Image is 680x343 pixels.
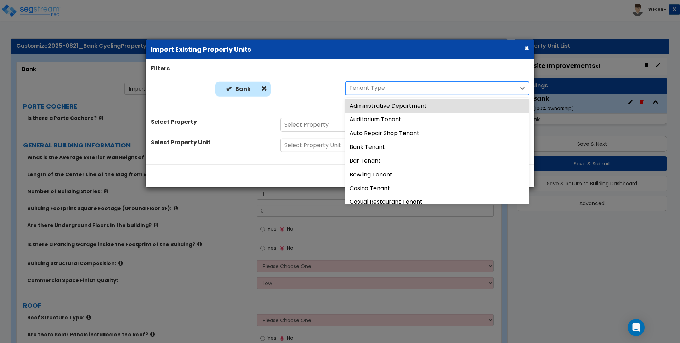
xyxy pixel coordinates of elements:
div: Administrative Department [345,99,529,113]
button: × [525,44,529,52]
div: Bowling Tenant [345,168,529,182]
div: Auto Repair Shop Tenant [345,127,529,140]
label: Filters [151,65,170,73]
b: Import Existing Property Units [151,45,251,54]
div: Auditorium Tenant [345,113,529,127]
div: Casual Restaurant Tenant [345,195,529,209]
label: Select Property [151,118,197,126]
b: Bank [235,85,251,93]
div: Casino Tenant [345,181,529,195]
label: Select Property Unit [151,139,211,147]
div: Bank Tenant [345,140,529,154]
div: Bar Tenant [345,154,529,168]
div: Open Intercom Messenger [628,319,645,336]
